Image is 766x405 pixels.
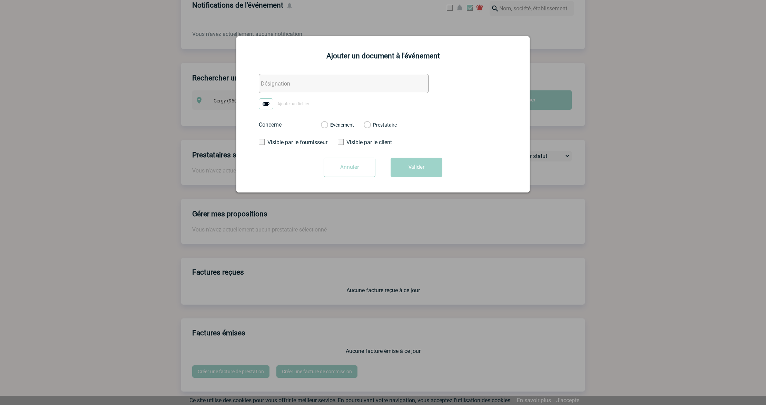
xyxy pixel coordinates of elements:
button: Valider [391,158,442,177]
label: Evénement [321,122,327,128]
input: Annuler [324,158,375,177]
label: Prestataire [364,122,370,128]
label: Visible par le client [338,139,402,146]
span: Ajouter un fichier [277,101,309,106]
label: Concerne [259,121,314,128]
input: Désignation [259,74,429,93]
h2: Ajouter un document à l'événement [245,52,521,60]
label: Visible par le fournisseur [259,139,323,146]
